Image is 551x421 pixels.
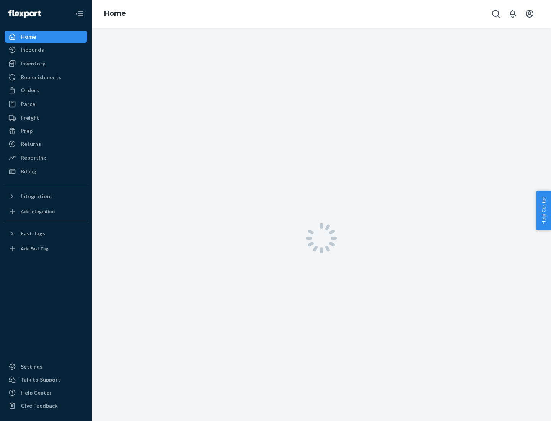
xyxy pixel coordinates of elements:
button: Open notifications [505,6,520,21]
div: Parcel [21,100,37,108]
a: Settings [5,361,87,373]
a: Parcel [5,98,87,110]
button: Integrations [5,190,87,202]
a: Home [5,31,87,43]
div: Settings [21,363,42,370]
a: Orders [5,84,87,96]
div: Add Integration [21,208,55,215]
div: Replenishments [21,73,61,81]
div: Prep [21,127,33,135]
ol: breadcrumbs [98,3,132,25]
a: Inventory [5,57,87,70]
a: Billing [5,165,87,178]
div: Inbounds [21,46,44,54]
a: Help Center [5,387,87,399]
button: Help Center [536,191,551,230]
div: Integrations [21,193,53,200]
a: Prep [5,125,87,137]
div: Fast Tags [21,230,45,237]
div: Reporting [21,154,46,162]
div: Returns [21,140,41,148]
div: Billing [21,168,36,175]
div: Orders [21,86,39,94]
div: Home [21,33,36,41]
button: Fast Tags [5,227,87,240]
button: Close Navigation [72,6,87,21]
div: Freight [21,114,39,122]
a: Replenishments [5,71,87,83]
a: Reporting [5,152,87,164]
img: Flexport logo [8,10,41,18]
a: Freight [5,112,87,124]
div: Inventory [21,60,45,67]
a: Inbounds [5,44,87,56]
div: Talk to Support [21,376,60,383]
a: Add Integration [5,206,87,218]
div: Give Feedback [21,402,58,410]
a: Add Fast Tag [5,243,87,255]
div: Help Center [21,389,52,397]
div: Add Fast Tag [21,245,48,252]
a: Talk to Support [5,374,87,386]
a: Returns [5,138,87,150]
button: Open account menu [522,6,537,21]
a: Home [104,9,126,18]
button: Give Feedback [5,400,87,412]
button: Open Search Box [488,6,504,21]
